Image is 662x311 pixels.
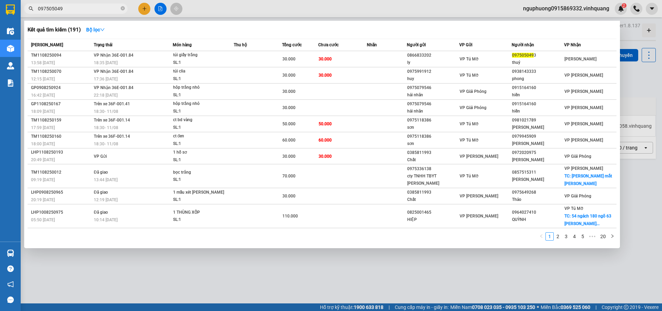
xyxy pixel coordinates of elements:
div: 0975649268 [512,189,564,196]
span: VP Giải Phóng [564,154,591,159]
div: TM1108250094 [31,52,92,59]
div: Thảo [512,196,564,203]
div: 0938143333 [512,68,564,75]
div: 0825001465 [407,209,459,216]
span: VP [PERSON_NAME] [460,214,498,218]
span: VP Nhận 36E-001.84 [94,85,133,90]
li: 1 [545,232,554,241]
span: VP Nhận 36E-001.84 [94,69,133,74]
span: VP [PERSON_NAME] [564,105,603,110]
li: 5 [579,232,587,241]
div: TM1108250159 [31,117,92,124]
a: 1 [546,233,553,240]
span: 30.000 [319,57,332,61]
span: Chưa cước [318,42,339,47]
img: warehouse-icon [7,250,14,257]
img: solution-icon [7,79,14,87]
div: ct bd vàng [173,116,225,124]
img: logo-vxr [6,4,15,15]
div: 0915164160 [512,100,564,108]
span: VP Tú Mỡ [460,138,478,143]
span: Thu hộ [234,42,247,47]
div: 0975336138 [407,165,459,173]
div: cty TNHH TBYT [PERSON_NAME] [407,173,459,187]
button: Bộ lọcdown [81,24,110,35]
span: 70.000 [282,174,295,178]
span: Đã giao [94,210,108,215]
div: huy [407,75,459,82]
span: 20:19 [DATE] [31,197,55,202]
div: 0975118386 [407,117,459,124]
span: VP Giải Phóng [564,194,591,198]
div: 0975118386 [407,133,459,140]
button: right [608,232,616,241]
span: 12:19 [DATE] [94,197,118,202]
span: 097505049 [512,53,534,58]
span: left [539,234,543,238]
span: 18:30 - 11/08 [94,142,118,146]
span: VP [PERSON_NAME] [564,89,603,94]
span: 09:19 [DATE] [31,177,55,182]
div: [PERSON_NAME] [512,140,564,147]
a: 20 [598,233,608,240]
span: 10:14 [DATE] [94,217,118,222]
span: VP Gửi [94,154,107,159]
li: Next Page [608,232,616,241]
span: 18:09 [DATE] [31,109,55,114]
div: hôp trắng nhỏ [173,100,225,108]
div: túi clia [173,68,225,75]
div: 0915164160 [512,84,564,91]
span: search [29,6,33,11]
span: message [7,297,14,303]
span: 60.000 [319,138,332,143]
span: VP Gửi [459,42,472,47]
div: phong [512,75,564,82]
span: 17:59 [DATE] [31,125,55,130]
div: 3 [512,52,564,59]
span: Trên xe 36F-001.14 [94,118,130,123]
span: 18:30 - 11/08 [94,125,118,130]
img: warehouse-icon [7,62,14,69]
div: SL: 1 [173,176,225,184]
span: 16:42 [DATE] [31,93,55,98]
span: VP Giải Phóng [460,89,487,94]
div: SL: 1 [173,124,225,132]
div: 0975991912 [407,68,459,75]
span: question-circle [7,265,14,272]
li: 2 [554,232,562,241]
a: 4 [571,233,578,240]
span: Tổng cước [282,42,302,47]
div: LHP0908250965 [31,189,92,196]
div: SL: 1 [173,59,225,67]
div: hiền [512,108,564,115]
div: 0857515311 [512,169,564,176]
button: left [537,232,545,241]
div: LHP1108250193 [31,149,92,156]
div: SL: 1 [173,196,225,204]
h3: Kết quả tìm kiếm ( 191 ) [28,26,81,33]
span: Món hàng [173,42,192,47]
div: QUỲNH [512,216,564,223]
div: TM1108250012 [31,169,92,176]
span: 30.000 [282,105,295,110]
span: Nhãn [367,42,377,47]
span: VP [PERSON_NAME] [564,138,603,143]
span: 12:15 [DATE] [31,77,55,81]
span: VP [PERSON_NAME] [564,122,603,126]
li: 4 [570,232,579,241]
div: 0385811993 [407,149,459,156]
span: Người nhận [512,42,534,47]
div: ct đen [173,133,225,140]
span: VP [PERSON_NAME] [460,194,498,198]
span: VP Tú Mỡ [460,57,478,61]
div: SL: 1 [173,156,225,164]
div: SL: 1 [173,108,225,115]
div: SL: 1 [173,140,225,148]
div: SL: 1 [173,91,225,99]
span: 17:36 [DATE] [94,77,118,81]
span: 110.000 [282,214,298,218]
div: 0964027410 [512,209,564,216]
div: 0975079546 [407,84,459,91]
span: close-circle [121,6,125,12]
div: [PERSON_NAME] [512,156,564,164]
